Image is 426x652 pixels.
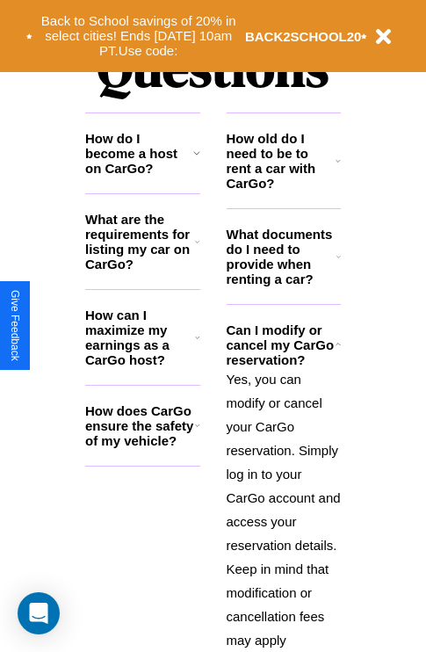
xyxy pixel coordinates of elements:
h3: Can I modify or cancel my CarGo reservation? [227,322,336,367]
h3: What documents do I need to provide when renting a car? [227,227,337,286]
h3: How old do I need to be to rent a car with CarGo? [227,131,336,191]
h3: How can I maximize my earnings as a CarGo host? [85,308,195,367]
div: Open Intercom Messenger [18,592,60,634]
button: Back to School savings of 20% in select cities! Ends [DATE] 10am PT.Use code: [32,9,245,63]
h3: How does CarGo ensure the safety of my vehicle? [85,403,195,448]
h3: What are the requirements for listing my car on CarGo? [85,212,195,272]
h3: How do I become a host on CarGo? [85,131,193,176]
b: BACK2SCHOOL20 [245,29,362,44]
div: Give Feedback [9,290,21,361]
